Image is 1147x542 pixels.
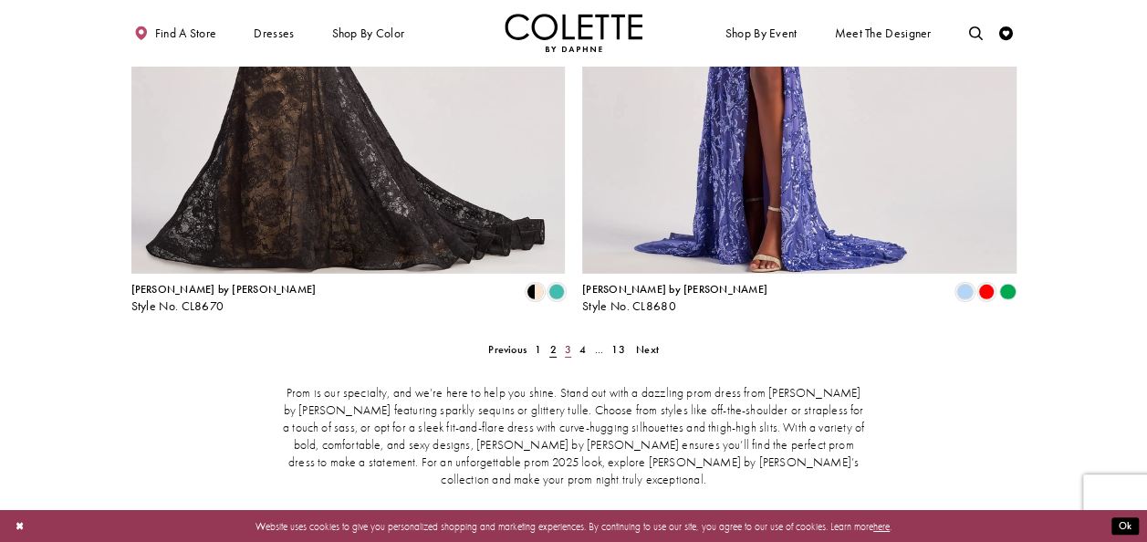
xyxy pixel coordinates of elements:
span: Previous [488,342,527,357]
span: 1 [535,342,541,357]
a: Find a store [131,14,220,52]
span: Shop by color [331,26,404,40]
span: Shop By Event [722,14,800,52]
a: ... [590,339,608,360]
a: 13 [608,339,630,360]
span: Meet the designer [834,26,931,40]
i: Emerald [999,284,1016,300]
span: 2 [549,342,556,357]
span: [PERSON_NAME] by [PERSON_NAME] [131,282,317,297]
span: Style No. CL8680 [582,298,676,314]
button: Close Dialog [8,514,31,538]
span: Shop By Event [725,26,798,40]
button: Submit Dialog [1111,517,1139,535]
span: Dresses [254,26,294,40]
p: Website uses cookies to give you personalized shopping and marketing experiences. By continuing t... [99,516,1048,535]
i: Black/Nude [527,284,543,300]
a: 1 [531,339,546,360]
i: Periwinkle [956,284,973,300]
i: Red [978,284,995,300]
a: Next Page [631,339,662,360]
span: 13 [611,342,624,357]
div: Colette by Daphne Style No. CL8670 [131,284,317,313]
a: Meet the designer [831,14,935,52]
span: 4 [579,342,586,357]
a: Toggle search [965,14,986,52]
span: 3 [565,342,571,357]
span: Style No. CL8670 [131,298,224,314]
span: Next [636,342,659,357]
span: Shop by color [328,14,408,52]
span: Current page [546,339,560,360]
img: Colette by Daphne [505,14,643,52]
a: here [873,519,890,532]
span: ... [594,342,603,357]
a: Visit Home Page [505,14,643,52]
a: Prev Page [485,339,531,360]
p: Prom is our specialty, and we’re here to help you shine. Stand out with a dazzling prom dress fro... [279,385,867,489]
span: [PERSON_NAME] by [PERSON_NAME] [582,282,767,297]
a: 3 [560,339,575,360]
span: Find a store [155,26,217,40]
span: Dresses [250,14,297,52]
div: Colette by Daphne Style No. CL8680 [582,284,767,313]
a: 4 [576,339,590,360]
i: Turquoise [548,284,565,300]
a: Check Wishlist [996,14,1017,52]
